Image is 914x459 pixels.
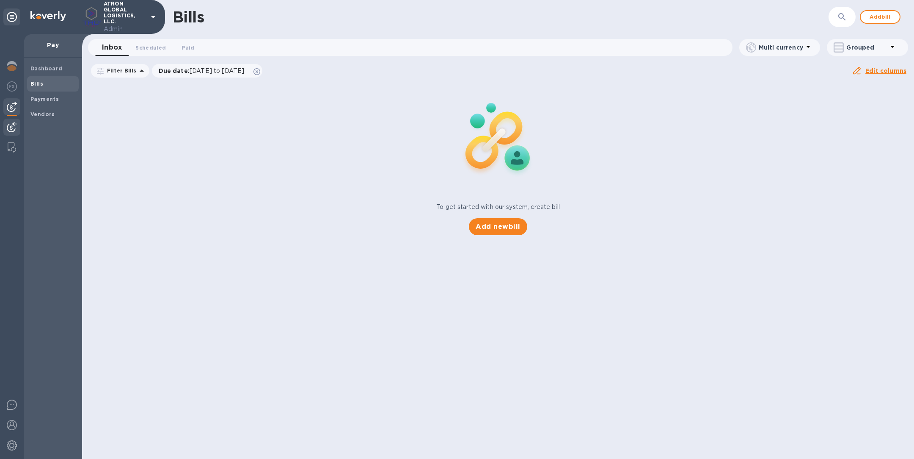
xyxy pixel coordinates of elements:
[173,8,204,26] h1: Bills
[30,111,55,117] b: Vendors
[104,25,146,33] p: Admin
[182,43,194,52] span: Paid
[135,43,166,52] span: Scheduled
[190,67,244,74] span: [DATE] to [DATE]
[30,96,59,102] b: Payments
[846,43,887,52] p: Grouped
[469,218,527,235] button: Add newbill
[30,11,66,21] img: Logo
[867,12,893,22] span: Add bill
[104,67,137,74] p: Filter Bills
[759,43,803,52] p: Multi currency
[860,10,900,24] button: Addbill
[3,8,20,25] div: Unpin categories
[7,81,17,92] img: Foreign exchange
[102,42,122,53] span: Inbox
[152,64,263,78] div: Due date:[DATE] to [DATE]
[30,65,63,72] b: Dashboard
[30,81,43,87] b: Bills
[104,1,146,33] p: ATRON GLOBAL LOGISTICS, LLC.
[436,203,560,211] p: To get started with our system, create bill
[476,222,520,232] span: Add new bill
[865,67,906,74] u: Edit columns
[159,67,249,75] p: Due date :
[30,41,75,49] p: Pay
